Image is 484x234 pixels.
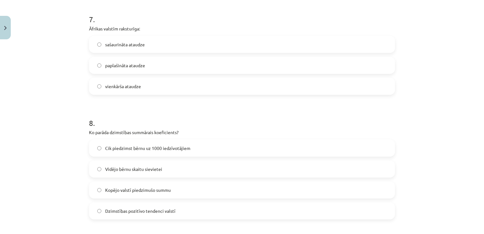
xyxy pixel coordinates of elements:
input: Cik piedzimst bērnu uz 1000 iedzīvotājiem [97,146,101,150]
p: Āfrikas valstīm raksturīga: [89,25,395,32]
h1: 8 . [89,107,395,127]
input: sašaurināta ataudze [97,42,101,47]
input: Kopējo valstī piedzimušo summu [97,188,101,192]
span: sašaurināta ataudze [105,41,145,48]
img: icon-close-lesson-0947bae3869378f0d4975bcd49f059093ad1ed9edebbc8119c70593378902aed.svg [4,26,7,30]
span: Vidējo bērnu skaitu sievietei [105,166,162,172]
h1: 7 . [89,4,395,23]
span: Kopējo valstī piedzimušo summu [105,187,171,193]
input: paplašināta ataudze [97,63,101,68]
p: Ko parāda dzimstības summārais koeficients? [89,129,395,136]
span: Cik piedzimst bērnu uz 1000 iedzīvotājiem [105,145,190,152]
input: Vidējo bērnu skaitu sievietei [97,167,101,171]
span: vienkārša ataudze [105,83,141,90]
span: Dzimstības pozitīvo tendenci valstī [105,208,175,214]
input: Dzimstības pozitīvo tendenci valstī [97,209,101,213]
input: vienkārša ataudze [97,84,101,88]
span: paplašināta ataudze [105,62,145,69]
